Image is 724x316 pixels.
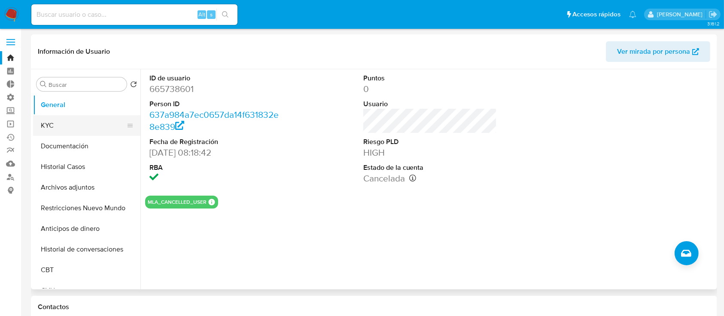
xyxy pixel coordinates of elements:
a: 637a984a7ec0657da14f631832e8e839 [149,108,279,133]
dt: RBA [149,163,283,172]
button: Restricciones Nuevo Mundo [33,198,140,218]
dt: Usuario [363,99,497,109]
input: Buscar usuario o caso... [31,9,237,20]
button: CVU [33,280,140,301]
dt: Puntos [363,74,497,83]
h1: Información de Usuario [38,47,110,56]
button: Historial Casos [33,156,140,177]
a: Notificaciones [629,11,636,18]
dd: Cancelada [363,172,497,184]
input: Buscar [49,81,123,89]
dt: ID de usuario [149,74,283,83]
button: Volver al orden por defecto [130,81,137,90]
button: Documentación [33,136,140,156]
p: ezequiel.castrillon@mercadolibre.com [657,10,706,18]
button: Buscar [40,81,47,88]
dd: 0 [363,83,497,95]
dt: Estado de la cuenta [363,163,497,172]
dt: Fecha de Registración [149,137,283,147]
h1: Contactos [38,303,710,311]
button: Anticipos de dinero [33,218,140,239]
dd: [DATE] 08:18:42 [149,147,283,159]
dt: Riesgo PLD [363,137,497,147]
button: CBT [33,260,140,280]
dd: 665738601 [149,83,283,95]
button: Ver mirada por persona [606,41,710,62]
span: Alt [198,10,205,18]
button: search-icon [216,9,234,21]
span: s [210,10,213,18]
span: Ver mirada por persona [617,41,690,62]
button: Historial de conversaciones [33,239,140,260]
span: Accesos rápidos [572,10,621,19]
a: Salir [709,10,718,19]
dt: Person ID [149,99,283,109]
button: Archivos adjuntos [33,177,140,198]
button: KYC [33,115,134,136]
button: General [33,95,140,115]
dd: HIGH [363,147,497,159]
